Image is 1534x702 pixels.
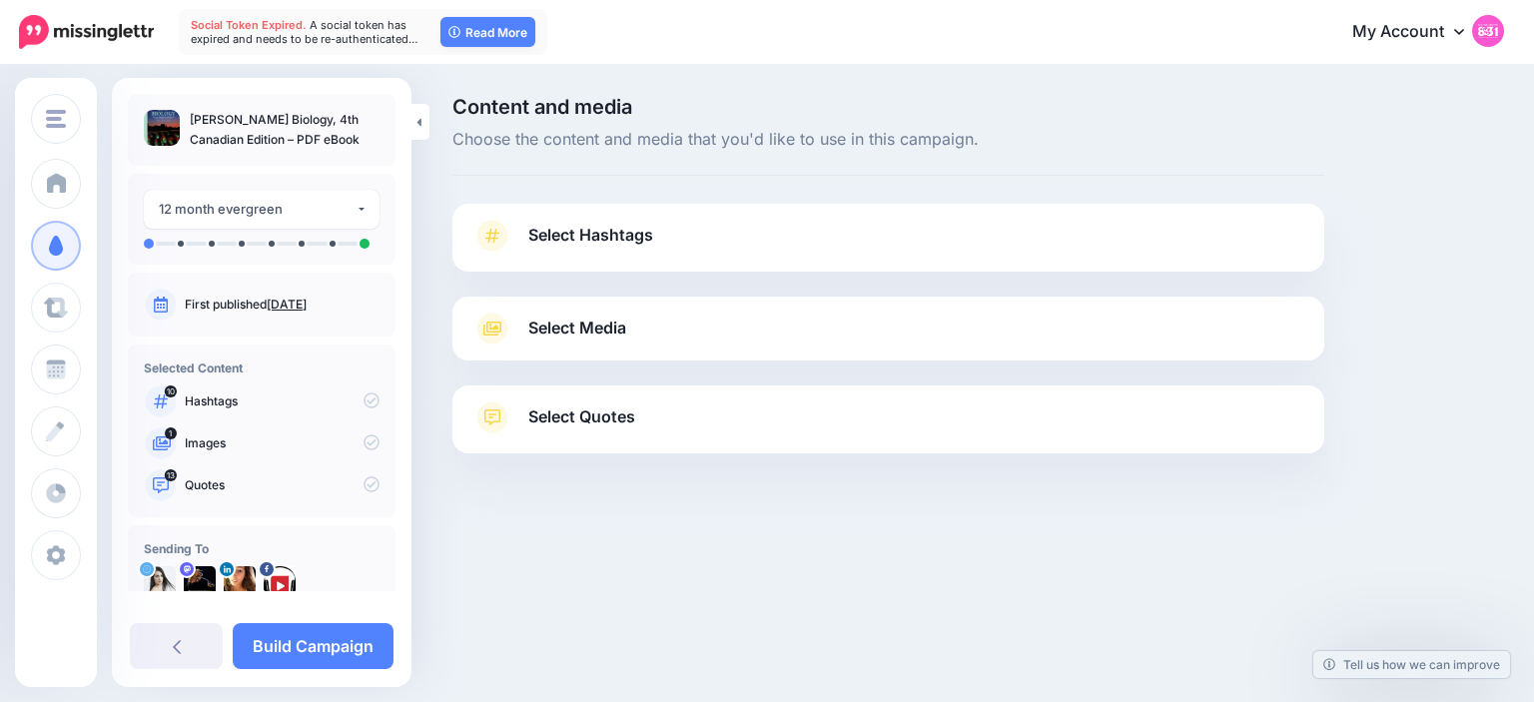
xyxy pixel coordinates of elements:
p: First published [185,296,380,314]
img: tSvj_Osu-58146.jpg [144,566,176,598]
img: 802740b3fb02512f-84599.jpg [184,566,216,598]
button: 12 month evergreen [144,190,380,229]
img: Missinglettr [19,15,154,49]
span: 13 [165,469,177,481]
span: Choose the content and media that you'd like to use in this campaign. [452,127,1324,153]
span: Select Hashtags [528,222,653,249]
span: Select Media [528,315,626,342]
div: 12 month evergreen [159,198,356,221]
p: Images [185,434,380,452]
p: Hashtags [185,392,380,410]
span: Content and media [452,97,1324,117]
img: menu.png [46,110,66,128]
h4: Selected Content [144,360,380,375]
span: Social Token Expired. [191,18,307,32]
img: 1537218439639-55706.png [224,566,256,598]
img: dd1c21916ce688441b3abea09c6558ff_thumb.jpg [144,110,180,146]
img: 307443043_482319977280263_5046162966333289374_n-bsa149661.png [264,566,296,598]
span: A social token has expired and needs to be re-authenticated… [191,18,418,46]
a: Select Hashtags [472,220,1304,272]
a: Tell us how we can improve [1313,651,1510,678]
span: 10 [165,385,177,397]
a: Read More [440,17,535,47]
span: Select Quotes [528,403,635,430]
a: My Account [1332,8,1504,57]
a: Select Media [472,313,1304,345]
a: Select Quotes [472,401,1304,453]
a: [DATE] [267,297,307,312]
p: [PERSON_NAME] Biology, 4th Canadian Edition – PDF eBook [190,110,380,150]
p: Quotes [185,476,380,494]
span: 1 [165,427,177,439]
h4: Sending To [144,541,380,556]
